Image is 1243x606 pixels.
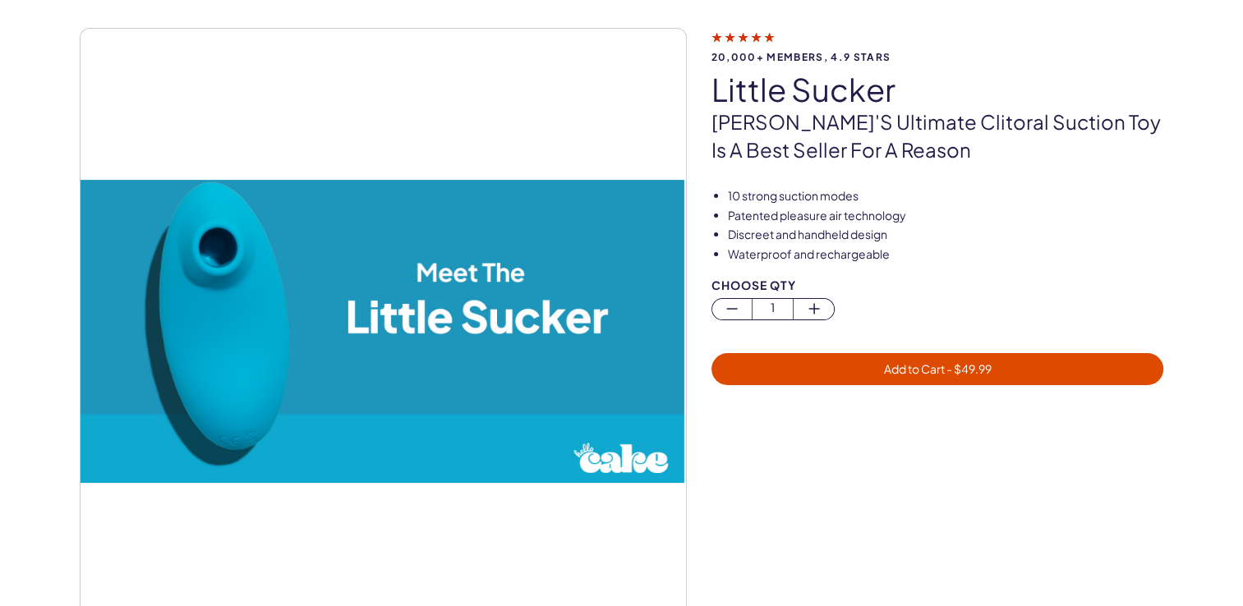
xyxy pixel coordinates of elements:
[884,361,992,376] span: Add to Cart
[728,227,1164,243] li: Discreet and handheld design
[945,361,992,376] span: - $ 49.99
[728,208,1164,224] li: Patented pleasure air technology
[711,30,1164,62] a: 20,000+ members, 4.9 stars
[753,299,793,318] span: 1
[711,72,1164,107] h1: little sucker
[728,246,1164,263] li: Waterproof and rechargeable
[711,279,1164,292] div: Choose Qty
[728,188,1164,204] li: 10 strong suction modes
[711,52,1164,62] span: 20,000+ members, 4.9 stars
[711,108,1164,163] p: [PERSON_NAME]'s ultimate clitoral suction toy is a best seller for a reason
[711,353,1164,385] button: Add to Cart - $49.99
